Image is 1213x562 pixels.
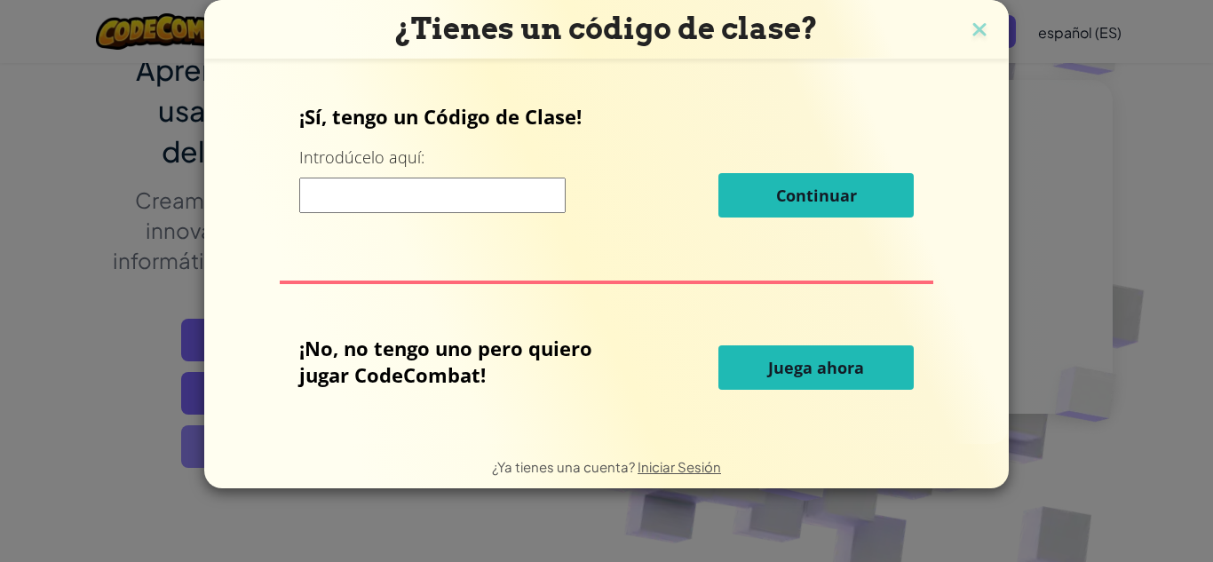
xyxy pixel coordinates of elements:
[968,18,991,44] img: close icon
[768,357,864,378] span: Juega ahora
[299,146,424,169] label: Introdúcelo aquí:
[638,458,721,475] a: Iniciar Sesión
[492,458,638,475] span: ¿Ya tienes una cuenta?
[718,173,914,218] button: Continuar
[718,345,914,390] button: Juega ahora
[776,185,857,206] span: Continuar
[395,11,818,46] span: ¿Tienes un código de clase?
[299,335,630,388] p: ¡No, no tengo uno pero quiero jugar CodeCombat!
[299,103,915,130] p: ¡Sí, tengo un Código de Clase!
